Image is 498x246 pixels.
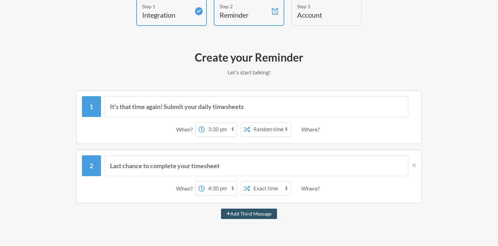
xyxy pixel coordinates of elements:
h4: Reminder [220,10,268,20]
button: Add Third Message [221,209,277,219]
div: Where? [301,181,322,196]
div: Step 3 [297,3,345,10]
input: Message [104,96,409,117]
h4: Account [297,10,345,20]
div: Step 1 [142,3,191,10]
div: When? [176,122,195,137]
input: Message [104,155,409,176]
h2: Create your Reminder [48,50,450,65]
h4: Integration [142,10,191,20]
div: When? [176,181,195,196]
p: Let's start talking! [48,68,450,76]
div: Where? [301,122,322,137]
div: Step 2 [220,3,268,10]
